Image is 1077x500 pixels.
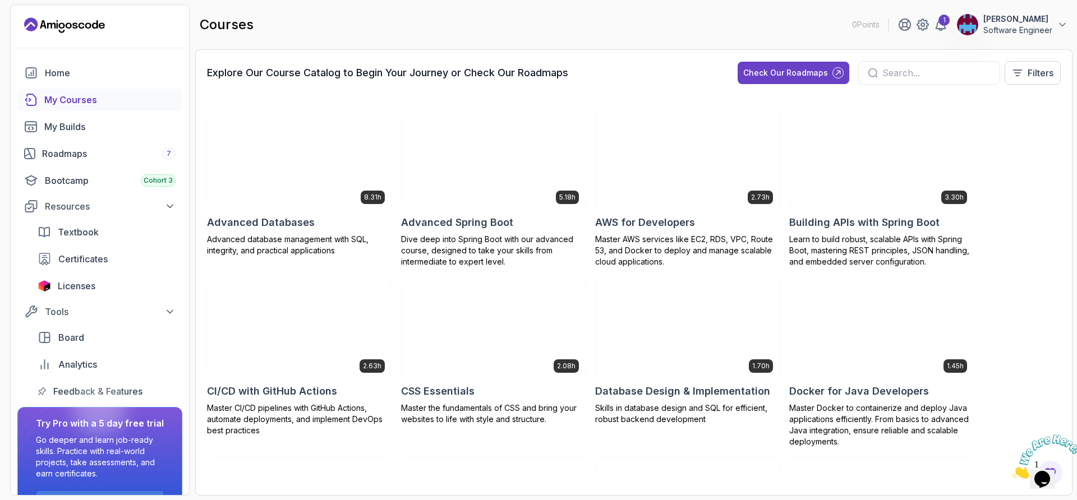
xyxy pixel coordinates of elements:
[31,380,182,402] a: feedback
[53,385,142,398] span: Feedback & Features
[789,276,974,448] a: Docker for Java Developers card1.45hDocker for Java DevelopersMaster Docker to containerize and d...
[200,16,254,34] h2: courses
[983,25,1052,36] p: Software Engineer
[58,252,108,266] span: Certificates
[790,108,974,211] img: Building APIs with Spring Boot card
[364,193,381,202] p: 8.31h
[207,107,392,256] a: Advanced Databases card8.31hAdvanced DatabasesAdvanced database management with SQL, integrity, a...
[595,215,695,230] h2: AWS for Developers
[207,215,315,230] h2: Advanced Databases
[789,383,929,399] h2: Docker for Java Developers
[557,362,576,371] p: 2.08h
[938,15,950,26] div: 1
[207,234,392,256] p: Advanced database management with SQL, integrity, and practical applications
[31,353,182,376] a: analytics
[738,62,849,84] button: Check Our Roadmaps
[789,107,974,267] a: Building APIs with Spring Boot card3.30hBuilding APIs with Spring BootLearn to build robust, scal...
[595,234,780,267] p: Master AWS services like EC2, RDS, VPC, Route 53, and Docker to deploy and manage scalable cloud ...
[17,196,182,216] button: Resources
[208,108,392,211] img: Advanced Databases card
[983,13,1052,25] p: [PERSON_NAME]
[401,107,586,267] a: Advanced Spring Boot card5.18hAdvanced Spring BootDive deep into Spring Boot with our advanced co...
[31,221,182,243] a: textbook
[207,65,568,81] h3: Explore Our Course Catalog to Begin Your Journey or Check Our Roadmaps
[1007,430,1077,483] iframe: chat widget
[595,276,780,425] a: Database Design & Implementation card1.70hDatabase Design & ImplementationSkills in database desi...
[852,19,880,30] p: 0 Points
[4,4,9,14] span: 1
[58,225,99,239] span: Textbook
[207,402,392,436] p: Master CI/CD pipelines with GitHub Actions, automate deployments, and implement DevOps best pract...
[17,62,182,84] a: home
[402,277,586,380] img: CSS Essentials card
[17,89,182,111] a: courses
[45,200,176,213] div: Resources
[42,147,176,160] div: Roadmaps
[1028,66,1053,80] p: Filters
[751,193,770,202] p: 2.73h
[363,362,381,371] p: 2.63h
[36,434,164,479] p: Go deeper and learn job-ready skills. Practice with real-world projects, take assessments, and ea...
[882,66,991,80] input: Search...
[743,67,828,78] div: Check Our Roadmaps
[144,176,173,185] span: Cohort 3
[167,149,171,158] span: 7
[17,115,182,138] a: builds
[789,402,974,447] p: Master Docker to containerize and deploy Java applications efficiently. From basics to advanced J...
[31,275,182,297] a: licenses
[401,402,586,425] p: Master the fundamentals of CSS and bring your websites to life with style and structure.
[401,215,513,230] h2: Advanced Spring Boot
[44,120,176,133] div: My Builds
[44,93,176,107] div: My Courses
[31,248,182,270] a: certificates
[789,234,974,267] p: Learn to build robust, scalable APIs with Spring Boot, mastering REST principles, JSON handling, ...
[789,215,940,230] h2: Building APIs with Spring Boot
[58,358,97,371] span: Analytics
[945,193,964,202] p: 3.30h
[947,362,964,371] p: 1.45h
[595,402,780,425] p: Skills in database design and SQL for efficient, robust backend development
[559,193,576,202] p: 5.18h
[38,280,51,291] img: jetbrains icon
[24,16,105,34] a: Landing page
[4,4,74,49] img: Chat attention grabber
[397,105,590,213] img: Advanced Spring Boot card
[595,107,780,267] a: AWS for Developers card2.73hAWS for DevelopersMaster AWS services like EC2, RDS, VPC, Route 53, a...
[596,277,780,380] img: Database Design & Implementation card
[17,169,182,192] a: bootcamp
[207,276,392,437] a: CI/CD with GitHub Actions card2.63hCI/CD with GitHub ActionsMaster CI/CD pipelines with GitHub Ac...
[401,383,475,399] h2: CSS Essentials
[208,277,392,380] img: CI/CD with GitHub Actions card
[401,276,586,425] a: CSS Essentials card2.08hCSS EssentialsMaster the fundamentals of CSS and bring your websites to l...
[401,234,586,267] p: Dive deep into Spring Boot with our advanced course, designed to take your skills from intermedia...
[752,362,770,371] p: 1.70h
[17,142,182,165] a: roadmaps
[45,66,176,80] div: Home
[45,174,176,187] div: Bootcamp
[790,277,974,380] img: Docker for Java Developers card
[31,326,182,349] a: board
[957,14,978,35] img: user profile image
[1005,61,1061,85] button: Filters
[58,331,84,344] span: Board
[45,305,176,318] div: Tools
[956,13,1068,36] button: user profile image[PERSON_NAME]Software Engineer
[595,383,770,399] h2: Database Design & Implementation
[207,383,337,399] h2: CI/CD with GitHub Actions
[58,279,95,293] span: Licenses
[596,108,780,211] img: AWS for Developers card
[17,302,182,322] button: Tools
[934,18,947,31] a: 1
